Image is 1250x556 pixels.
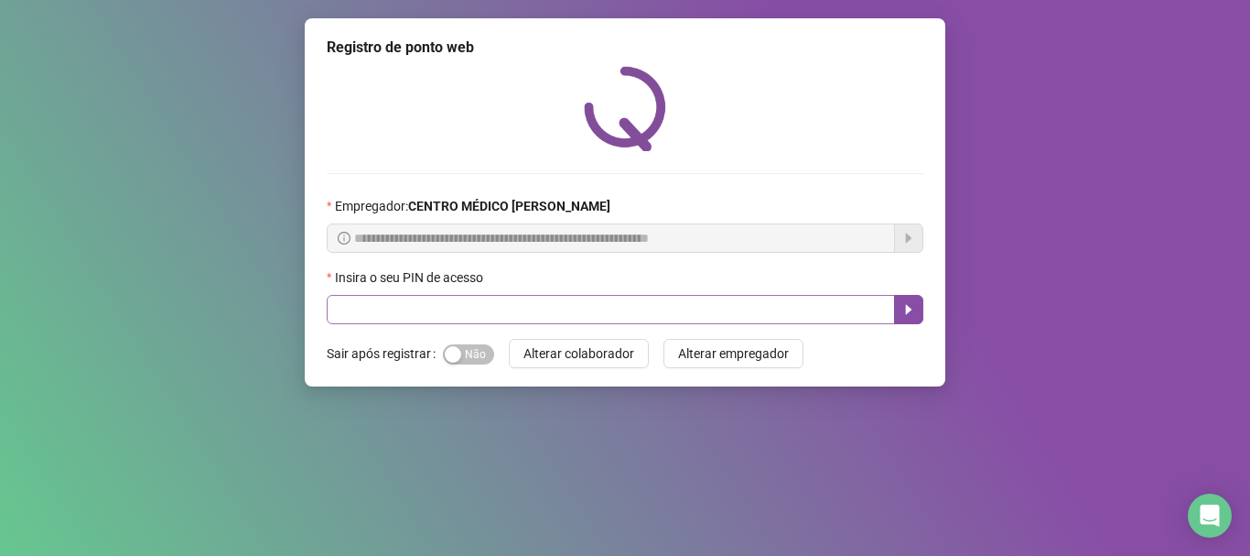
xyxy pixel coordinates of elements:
button: Alterar empregador [663,339,803,368]
strong: CENTRO MÉDICO [PERSON_NAME] [408,199,610,213]
span: Alterar colaborador [523,343,634,364]
button: Alterar colaborador [509,339,649,368]
img: QRPoint [584,66,666,151]
div: Registro de ponto web [327,37,923,59]
label: Sair após registrar [327,339,443,368]
span: info-circle [338,232,350,245]
span: Alterar empregador [678,343,789,364]
span: caret-right [901,302,916,317]
label: Insira o seu PIN de acesso [327,267,495,288]
div: Open Intercom Messenger [1188,494,1232,538]
span: Empregador : [335,196,610,216]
